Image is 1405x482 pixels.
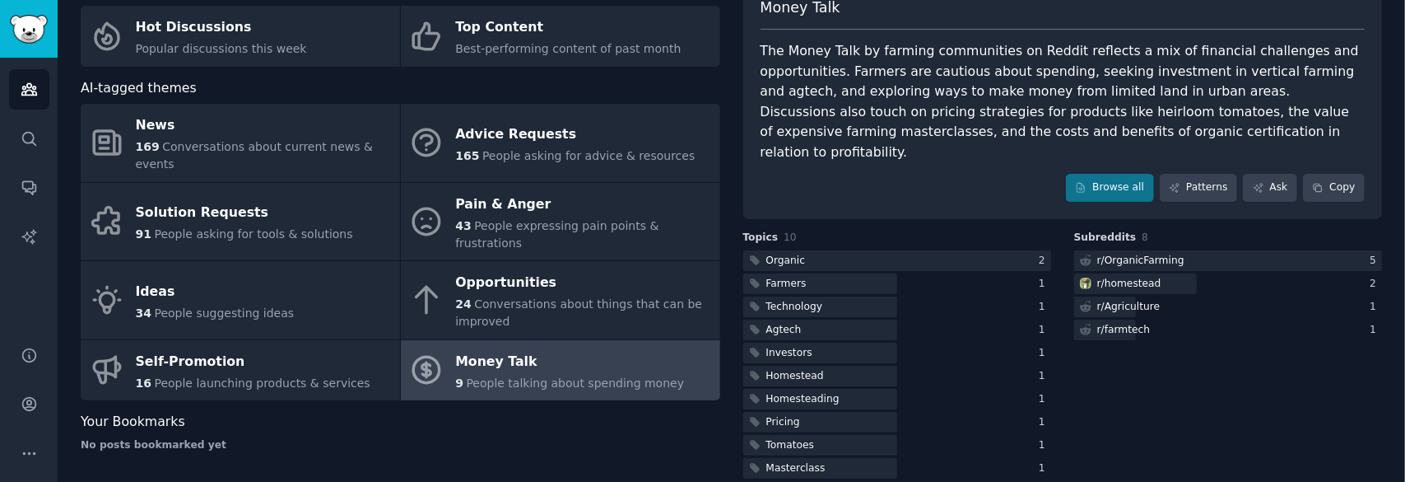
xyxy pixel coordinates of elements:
[136,227,151,241] span: 91
[1370,254,1382,269] div: 5
[1039,323,1051,338] div: 1
[1039,300,1051,315] div: 1
[1160,174,1237,202] a: Patterns
[455,42,681,55] span: Best-performing content of past month
[136,140,373,171] span: Conversations about current news & events
[766,392,840,407] div: Homesteading
[766,300,823,315] div: Technology
[455,219,471,232] span: 43
[455,15,681,41] div: Top Content
[1097,277,1161,292] div: r/ homestead
[81,104,400,182] a: News169Conversations about current news & events
[1074,320,1382,340] a: r/farmtech1
[766,346,812,361] div: Investors
[455,349,684,375] div: Money Talk
[766,415,800,430] div: Pricing
[81,6,400,67] a: Hot DiscussionsPopular discussions this week
[136,307,151,320] span: 34
[455,270,711,297] div: Opportunities
[1080,278,1091,289] img: homestead
[401,104,720,182] a: Advice Requests165People asking for advice & resources
[1370,277,1382,292] div: 2
[766,254,806,269] div: Organic
[455,121,695,147] div: Advice Requests
[1074,250,1382,271] a: r/OrganicFarming5
[482,149,695,162] span: People asking for advice & resources
[1039,254,1051,269] div: 2
[1370,323,1382,338] div: 1
[1370,300,1382,315] div: 1
[455,297,702,328] span: Conversations about things that can be improved
[1097,300,1161,315] div: r/ Agriculture
[1303,174,1365,202] button: Copy
[136,42,307,55] span: Popular discussions this week
[136,349,370,375] div: Self-Promotion
[81,438,720,453] div: No posts bookmarked yet
[743,320,1051,340] a: Agtech1
[81,78,197,99] span: AI-tagged themes
[401,183,720,261] a: Pain & Anger43People expressing pain points & frustrations
[154,227,352,241] span: People asking for tools & solutions
[1142,232,1148,243] span: 8
[136,113,392,139] div: News
[136,140,160,153] span: 169
[1066,174,1154,202] a: Browse all
[761,41,1365,162] div: The Money Talk by farming communities on Reddit reflects a mix of financial challenges and opport...
[154,377,370,390] span: People launching products & services
[1039,415,1051,430] div: 1
[1039,369,1051,384] div: 1
[81,340,400,401] a: Self-Promotion16People launching products & services
[455,149,479,162] span: 165
[1039,277,1051,292] div: 1
[401,6,720,67] a: Top ContentBest-performing content of past month
[154,307,294,320] span: People suggesting ideas
[743,366,1051,386] a: Homestead1
[401,340,720,401] a: Money Talk9People talking about spending money
[1243,174,1297,202] a: Ask
[743,412,1051,433] a: Pricing1
[455,191,711,218] div: Pain & Anger
[743,343,1051,363] a: Investors1
[136,15,307,41] div: Hot Discussions
[1039,461,1051,476] div: 1
[743,250,1051,271] a: Organic2
[766,277,807,292] div: Farmers
[743,231,779,246] span: Topics
[766,323,802,338] div: Agtech
[766,461,826,476] div: Masterclass
[1039,438,1051,453] div: 1
[1074,231,1137,246] span: Subreddits
[1039,346,1051,361] div: 1
[136,278,295,305] div: Ideas
[1097,323,1151,338] div: r/ farmtech
[1039,392,1051,407] div: 1
[766,369,824,384] div: Homestead
[455,377,463,390] span: 9
[743,389,1051,409] a: Homesteading1
[743,297,1051,317] a: Technology1
[401,261,720,339] a: Opportunities24Conversations about things that can be improved
[10,15,48,44] img: GummySearch logo
[455,297,471,311] span: 24
[743,274,1051,294] a: Farmers1
[81,183,400,261] a: Solution Requests91People asking for tools & solutions
[1074,297,1382,317] a: r/Agriculture1
[136,377,151,390] span: 16
[81,412,185,433] span: Your Bookmarks
[766,438,815,453] div: Tomatoes
[81,261,400,339] a: Ideas34People suggesting ideas
[455,219,658,250] span: People expressing pain points & frustrations
[1074,274,1382,294] a: homesteadr/homestead2
[136,200,353,227] div: Solution Requests
[1097,254,1184,269] div: r/ OrganicFarming
[743,458,1051,479] a: Masterclass1
[467,377,685,390] span: People talking about spending money
[743,435,1051,456] a: Tomatoes1
[784,232,797,243] span: 10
